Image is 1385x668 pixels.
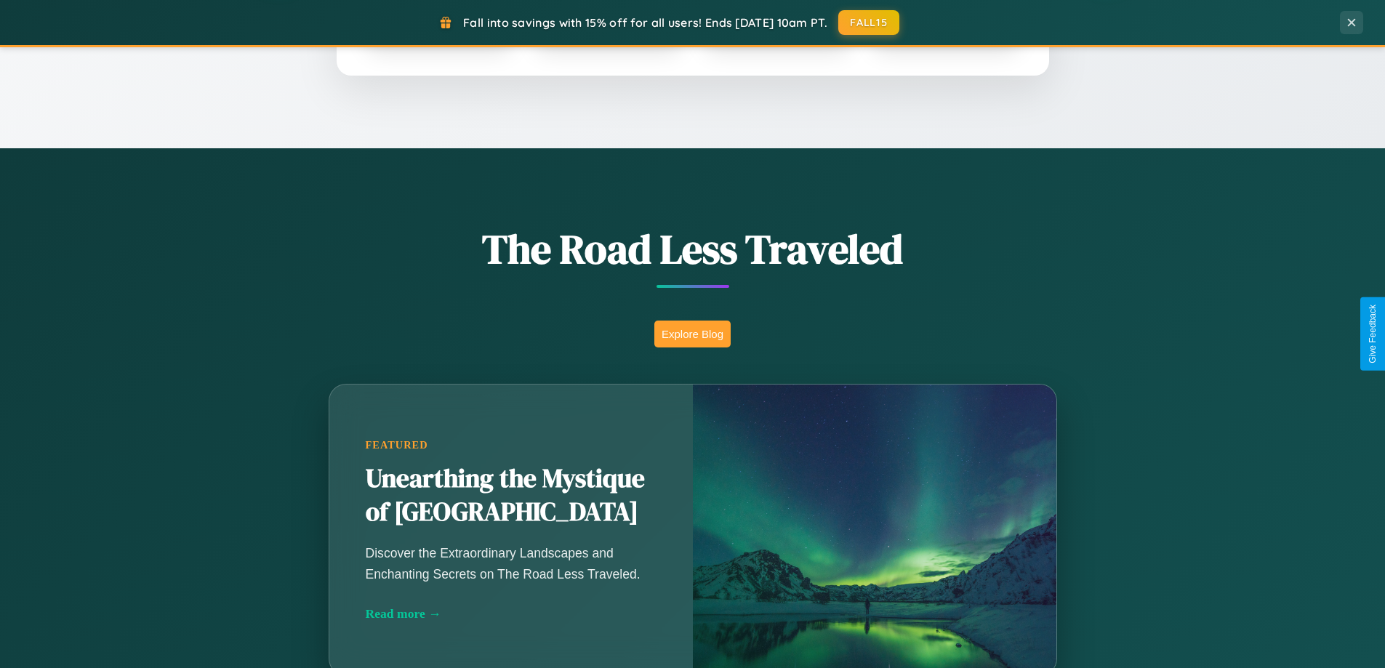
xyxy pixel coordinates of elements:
span: Fall into savings with 15% off for all users! Ends [DATE] 10am PT. [463,15,827,30]
h1: The Road Less Traveled [257,221,1129,277]
p: Discover the Extraordinary Landscapes and Enchanting Secrets on The Road Less Traveled. [366,543,657,584]
div: Give Feedback [1368,305,1378,363]
button: FALL15 [838,10,899,35]
div: Featured [366,439,657,451]
div: Read more → [366,606,657,621]
button: Explore Blog [654,321,731,347]
h2: Unearthing the Mystique of [GEOGRAPHIC_DATA] [366,462,657,529]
